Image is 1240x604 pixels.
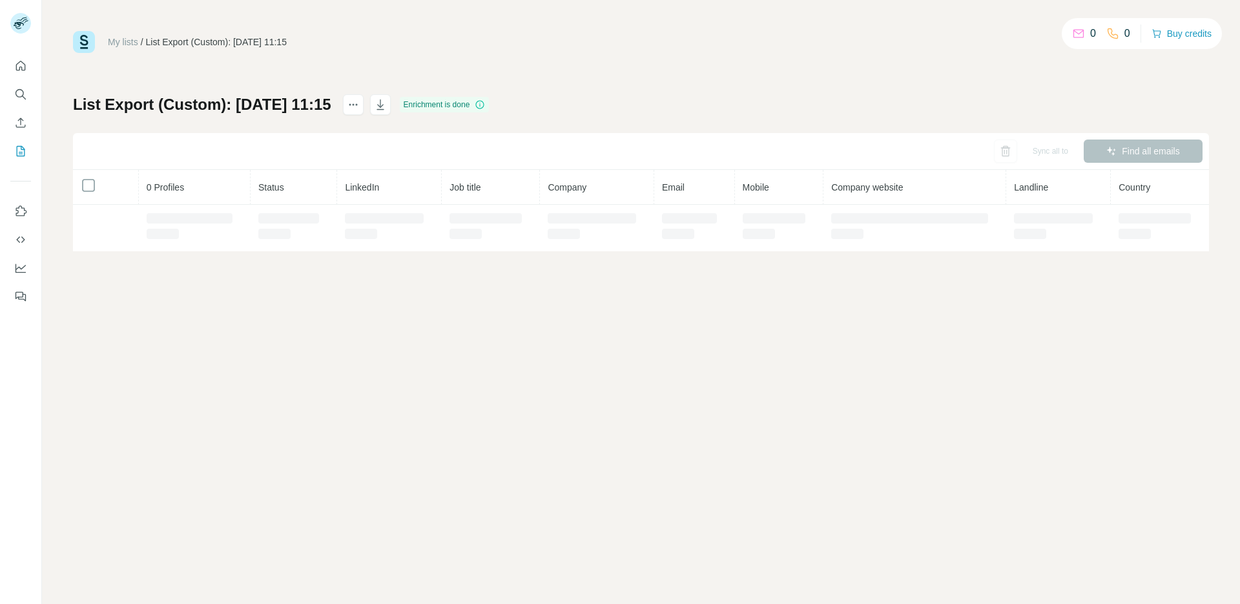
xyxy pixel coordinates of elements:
span: Status [258,182,284,193]
span: Company [548,182,586,193]
a: My lists [108,37,138,47]
div: Enrichment is done [400,97,490,112]
button: Feedback [10,285,31,308]
button: actions [343,94,364,115]
p: 0 [1124,26,1130,41]
button: Use Surfe on LinkedIn [10,200,31,223]
button: Enrich CSV [10,111,31,134]
button: Quick start [10,54,31,78]
h1: List Export (Custom): [DATE] 11:15 [73,94,331,115]
button: My lists [10,140,31,163]
p: 0 [1090,26,1096,41]
span: Job title [449,182,480,193]
div: List Export (Custom): [DATE] 11:15 [146,36,287,48]
button: Dashboard [10,256,31,280]
img: Surfe Logo [73,31,95,53]
span: Mobile [743,182,769,193]
button: Buy credits [1152,25,1212,43]
li: / [141,36,143,48]
button: Use Surfe API [10,228,31,251]
button: Search [10,83,31,106]
span: Country [1119,182,1150,193]
span: Email [662,182,685,193]
span: 0 Profiles [147,182,184,193]
span: Company website [831,182,903,193]
span: LinkedIn [345,182,379,193]
span: Landline [1014,182,1048,193]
